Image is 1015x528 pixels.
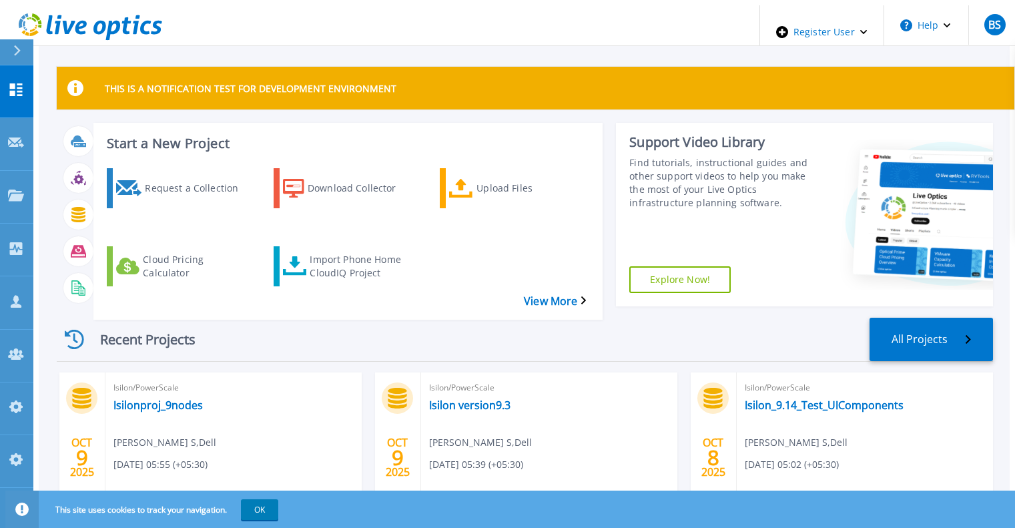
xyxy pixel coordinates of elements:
a: Isilon version9.3 [429,399,511,412]
span: [DATE] 05:39 (+05:30) [429,457,523,472]
span: Isilon/PowerScale [429,380,669,395]
span: This site uses cookies to track your navigation. [42,499,278,520]
a: All Projects [870,318,993,361]
a: Upload Files [440,168,601,208]
div: Request a Collection [145,172,252,205]
button: Help [884,5,968,45]
span: Isilon/PowerScale [745,380,985,395]
span: [PERSON_NAME] S , Dell [113,435,216,450]
div: Register User [760,5,884,59]
h3: Start a New Project [107,136,585,151]
a: Explore Now! [629,266,731,293]
span: 8 [707,452,719,463]
span: Isilon/PowerScale [113,380,354,395]
a: Request a Collection [107,168,268,208]
div: Cloud Pricing Calculator [143,250,250,283]
div: OCT 2025 [69,433,95,482]
a: Download Collector [274,168,435,208]
div: Support Video Library [629,134,818,151]
div: OCT 2025 [385,433,410,482]
button: OK [241,499,278,520]
span: 9 [76,452,88,463]
p: THIS IS A NOTIFICATION TEST FOR DEVELOPMENT ENVIRONMENT [105,82,396,95]
span: [DATE] 05:02 (+05:30) [745,457,839,472]
div: Recent Projects [57,323,217,356]
span: BS [988,19,1001,30]
span: [DATE] 05:55 (+05:30) [113,457,208,472]
a: Isilonproj_9nodes [113,399,203,412]
span: [PERSON_NAME] S , Dell [429,435,532,450]
a: View More [524,295,586,308]
div: Download Collector [308,172,414,205]
div: OCT 2025 [701,433,726,482]
div: Import Phone Home CloudIQ Project [310,250,416,283]
span: 9 [392,452,404,463]
a: Isilon_9.14_Test_UIComponents [745,399,904,412]
div: Upload Files [476,172,583,205]
span: [PERSON_NAME] S , Dell [745,435,848,450]
a: Cloud Pricing Calculator [107,246,268,286]
div: Find tutorials, instructional guides and other support videos to help you make the most of your L... [629,156,818,210]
